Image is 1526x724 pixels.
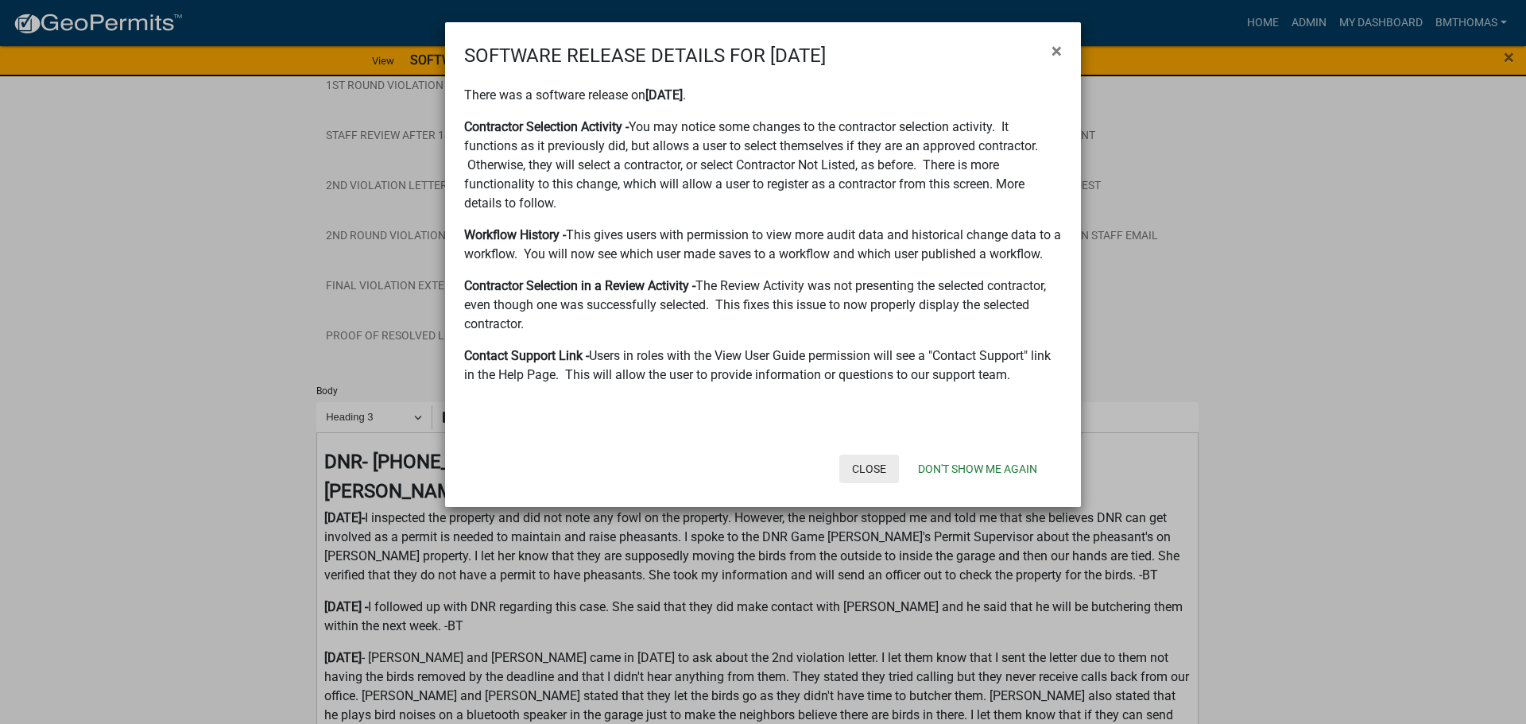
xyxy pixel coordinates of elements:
[464,348,589,363] strong: Contact Support Link -
[464,347,1062,385] p: Users in roles with the View User Guide permission will see a "Contact Support" link in the Help ...
[464,119,629,134] strong: Contractor Selection Activity -
[645,87,683,103] strong: [DATE]
[464,118,1062,213] p: You may notice some changes to the contractor selection activity. It functions as it previously d...
[464,277,1062,334] p: The Review Activity was not presenting the selected contractor, even though one was successfully ...
[1039,29,1075,73] button: Close
[464,86,1062,105] p: There was a software release on .
[464,278,695,293] strong: Contractor Selection in a Review Activity -
[905,455,1050,483] button: Don't show me again
[839,455,899,483] button: Close
[464,41,826,70] h4: SOFTWARE RELEASE DETAILS FOR [DATE]
[1052,40,1062,62] span: ×
[464,226,1062,264] p: This gives users with permission to view more audit data and historical change data to a workflow...
[464,227,566,242] strong: Workflow History -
